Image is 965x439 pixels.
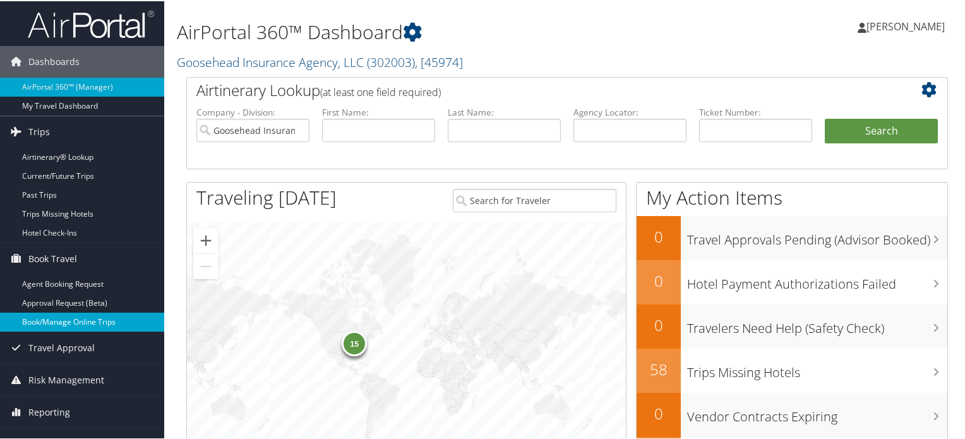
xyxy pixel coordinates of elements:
span: Reporting [28,395,70,427]
a: 0Hotel Payment Authorizations Failed [637,259,947,303]
label: Company - Division: [196,105,309,117]
div: 15 [342,330,367,355]
button: Search [825,117,938,143]
h2: 0 [637,402,681,423]
label: Agency Locator: [573,105,686,117]
span: , [ 45974 ] [415,52,463,69]
button: Zoom out [193,253,219,278]
span: Trips [28,115,50,147]
h3: Travel Approvals Pending (Advisor Booked) [687,224,947,248]
h2: 58 [637,358,681,379]
span: Travel Approval [28,331,95,363]
label: Ticket Number: [699,105,812,117]
h1: My Action Items [637,183,947,210]
span: (at least one field required) [320,84,441,98]
h2: 0 [637,225,681,246]
button: Zoom in [193,227,219,252]
label: Last Name: [448,105,561,117]
img: airportal-logo.png [28,8,154,38]
span: Risk Management [28,363,104,395]
h2: 0 [637,313,681,335]
a: [PERSON_NAME] [858,6,957,44]
h3: Vendor Contracts Expiring [687,400,947,424]
h1: Traveling [DATE] [196,183,337,210]
a: 0Travel Approvals Pending (Advisor Booked) [637,215,947,259]
span: ( 302003 ) [367,52,415,69]
a: 58Trips Missing Hotels [637,347,947,392]
span: Dashboards [28,45,80,76]
label: First Name: [322,105,435,117]
h2: Airtinerary Lookup [196,78,875,100]
span: Book Travel [28,242,77,274]
h1: AirPortal 360™ Dashboard [177,18,697,44]
a: Goosehead Insurance Agency, LLC [177,52,463,69]
h3: Travelers Need Help (Safety Check) [687,312,947,336]
a: 0Vendor Contracts Expiring [637,392,947,436]
input: Search for Traveler [453,188,617,211]
h3: Hotel Payment Authorizations Failed [687,268,947,292]
h3: Trips Missing Hotels [687,356,947,380]
a: 0Travelers Need Help (Safety Check) [637,303,947,347]
h2: 0 [637,269,681,291]
span: [PERSON_NAME] [866,18,945,32]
